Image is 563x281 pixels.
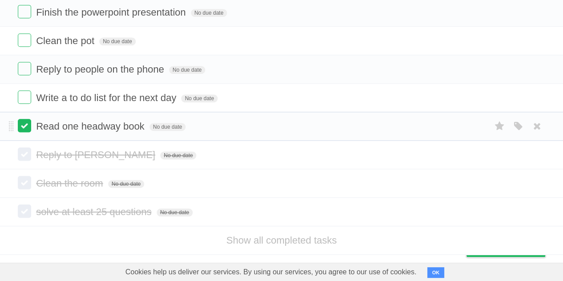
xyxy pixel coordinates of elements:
span: No due date [169,66,205,74]
span: Finish the powerpoint presentation [36,7,188,18]
label: Done [18,33,31,47]
label: Done [18,119,31,132]
label: Star task [491,119,508,134]
label: Done [18,5,31,18]
span: No due date [157,208,193,216]
span: Reply to [PERSON_NAME] [36,149,158,160]
label: Done [18,204,31,218]
span: Clean the room [36,178,105,189]
span: No due date [108,180,144,188]
span: No due date [150,123,186,131]
span: No due date [99,37,135,45]
span: Cookies help us deliver our services. By using our services, you agree to our use of cookies. [117,263,425,281]
a: Show all completed tasks [226,235,336,246]
label: Done [18,62,31,75]
label: Done [18,90,31,104]
span: Buy me a coffee [485,241,541,257]
span: No due date [181,94,217,102]
span: No due date [160,151,196,159]
button: OK [427,267,445,278]
span: Reply to people on the phone [36,64,166,75]
label: Done [18,147,31,161]
span: solve at least 25 questions [36,206,154,217]
span: Read one headway book [36,121,146,132]
span: Write a to do list for the next day [36,92,178,103]
span: Clean the pot [36,35,97,46]
span: No due date [191,9,227,17]
label: Done [18,176,31,189]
